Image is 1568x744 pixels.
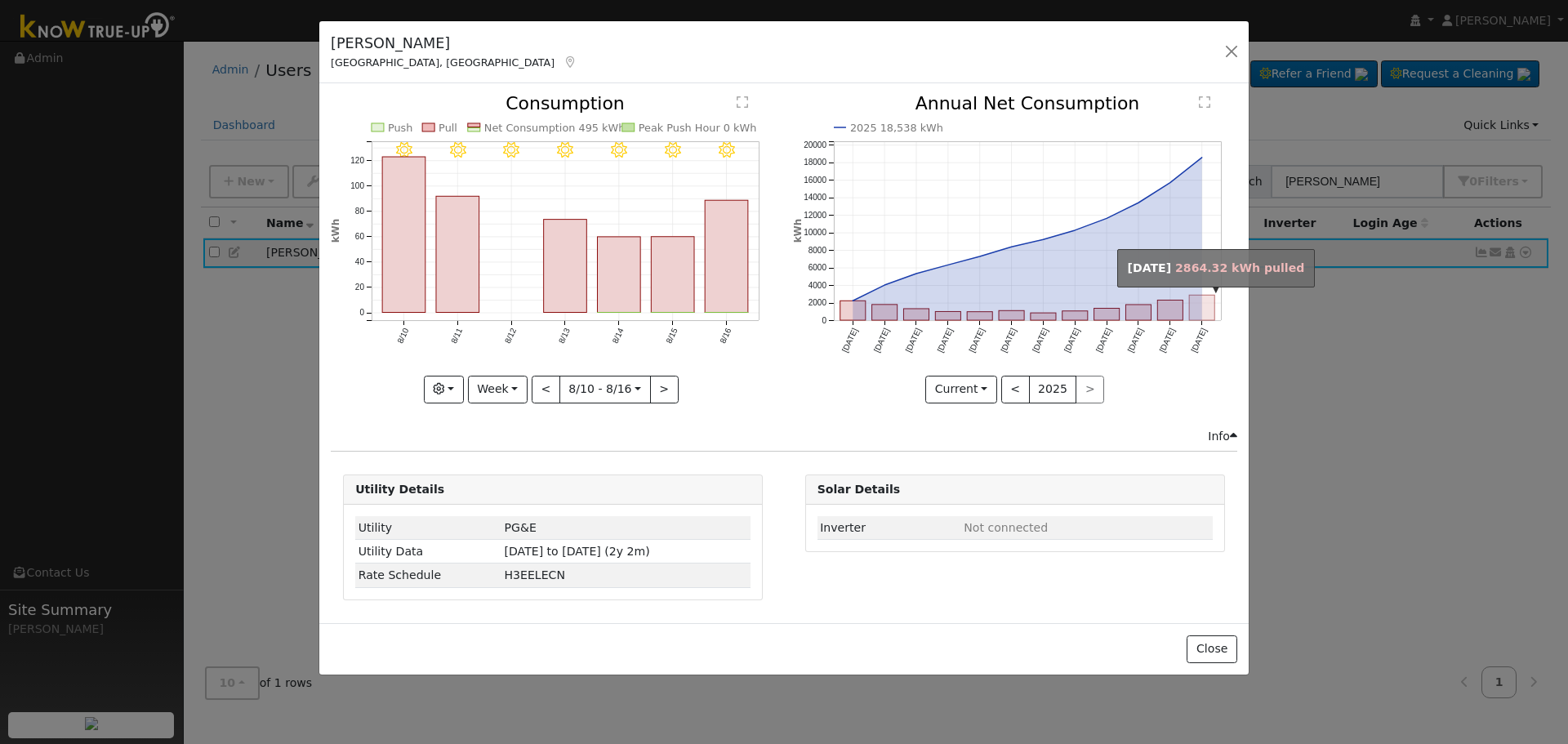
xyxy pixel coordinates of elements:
[439,122,457,134] text: Pull
[355,516,501,540] td: Utility
[650,376,679,403] button: >
[1094,309,1119,321] rect: onclick=""
[468,376,528,403] button: Week
[557,142,573,158] i: 8/13 - Clear
[1031,327,1049,354] text: [DATE]
[350,181,364,190] text: 100
[450,142,466,158] i: 8/11 - Clear
[449,327,464,345] text: 8/11
[504,142,520,158] i: 8/12 - Clear
[881,283,888,289] circle: onclick=""
[840,327,859,354] text: [DATE]
[871,305,897,320] rect: onclick=""
[967,312,992,320] rect: onclick=""
[792,219,804,243] text: kWh
[532,376,560,403] button: <
[850,122,943,134] text: 2025 18,538 kWh
[1157,327,1176,354] text: [DATE]
[719,327,733,345] text: 8/16
[652,237,695,313] rect: onclick=""
[505,545,650,558] span: [DATE] to [DATE] (2y 2m)
[903,327,922,354] text: [DATE]
[355,233,365,242] text: 60
[1062,311,1088,320] rect: onclick=""
[1040,237,1046,243] circle: onclick=""
[330,219,341,243] text: kWh
[331,33,577,54] h5: [PERSON_NAME]
[598,237,641,313] rect: onclick=""
[817,483,900,496] strong: Solar Details
[822,316,826,325] text: 0
[611,142,627,158] i: 8/14 - Clear
[915,93,1139,114] text: Annual Net Consumption
[355,564,501,587] td: Rate Schedule
[1167,180,1174,186] circle: onclick=""
[355,540,501,564] td: Utility Data
[1031,314,1056,321] rect: onclick=""
[396,142,412,158] i: 8/10 - Clear
[639,122,757,134] text: Peak Push Hour 0 kWh
[1199,96,1210,109] text: 
[1157,301,1183,321] rect: onclick=""
[505,568,565,581] span: P
[1071,227,1078,234] circle: onclick=""
[395,327,410,345] text: 8/10
[808,264,826,273] text: 6000
[355,258,365,267] text: 40
[1094,327,1113,354] text: [DATE]
[1103,216,1110,222] circle: onclick=""
[355,207,365,216] text: 80
[808,281,826,290] text: 4000
[967,327,986,354] text: [DATE]
[388,122,413,134] text: Push
[506,93,625,114] text: Consumption
[1187,635,1236,663] button: Close
[1135,200,1142,207] circle: onclick=""
[355,483,444,496] strong: Utility Details
[999,327,1018,354] text: [DATE]
[935,312,960,321] rect: onclick=""
[563,56,577,69] a: Map
[903,310,929,321] rect: onclick=""
[1128,261,1172,274] strong: [DATE]
[436,197,479,313] rect: onclick=""
[808,299,826,308] text: 2000
[1062,327,1081,354] text: [DATE]
[804,211,826,220] text: 12000
[557,327,572,345] text: 8/13
[849,298,856,305] circle: onclick=""
[964,521,1048,534] span: ID: null, authorized: None
[331,56,555,69] span: [GEOGRAPHIC_DATA], [GEOGRAPHIC_DATA]
[382,157,425,313] rect: onclick=""
[935,327,954,354] text: [DATE]
[1008,244,1014,251] circle: onclick=""
[840,301,865,321] rect: onclick=""
[706,201,749,313] rect: onclick=""
[484,122,626,134] text: Net Consumption 495 kWh
[945,262,951,269] circle: onclick=""
[719,142,735,158] i: 8/16 - Clear
[665,327,679,345] text: 8/15
[350,156,364,165] text: 120
[804,229,826,238] text: 10000
[1029,376,1077,403] button: 2025
[559,376,651,403] button: 8/10 - 8/16
[360,309,365,318] text: 0
[1001,376,1030,403] button: <
[976,253,982,260] circle: onclick=""
[871,327,890,354] text: [DATE]
[1189,296,1214,321] rect: onclick=""
[505,521,537,534] span: ID: 17069833, authorized: 07/15/25
[804,158,826,167] text: 18000
[737,96,748,109] text: 
[503,327,518,345] text: 8/12
[1175,261,1304,274] span: 2864.32 kWh pulled
[1208,428,1237,445] div: Info
[665,142,681,158] i: 8/15 - Clear
[544,220,587,313] rect: onclick=""
[1125,327,1144,354] text: [DATE]
[804,194,826,203] text: 14000
[1125,305,1151,321] rect: onclick=""
[804,176,826,185] text: 16000
[804,140,826,149] text: 20000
